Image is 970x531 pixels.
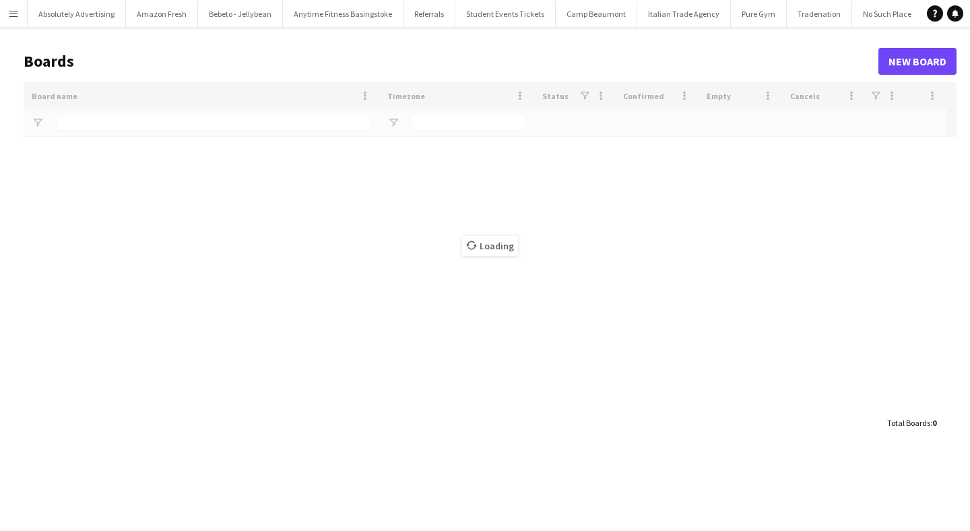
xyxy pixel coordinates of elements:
[283,1,403,27] button: Anytime Fitness Basingstoke
[637,1,731,27] button: Italian Trade Agency
[878,48,957,75] a: New Board
[852,1,923,27] button: No Such Place
[462,236,518,256] span: Loading
[24,51,878,71] h1: Boards
[455,1,556,27] button: Student Events Tickets
[887,418,930,428] span: Total Boards
[887,410,936,436] div: :
[932,418,936,428] span: 0
[126,1,198,27] button: Amazon Fresh
[556,1,637,27] button: Camp Beaumont
[787,1,852,27] button: Tradenation
[28,1,126,27] button: Absolutely Advertising
[198,1,283,27] button: Bebeto - Jellybean
[731,1,787,27] button: Pure Gym
[403,1,455,27] button: Referrals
